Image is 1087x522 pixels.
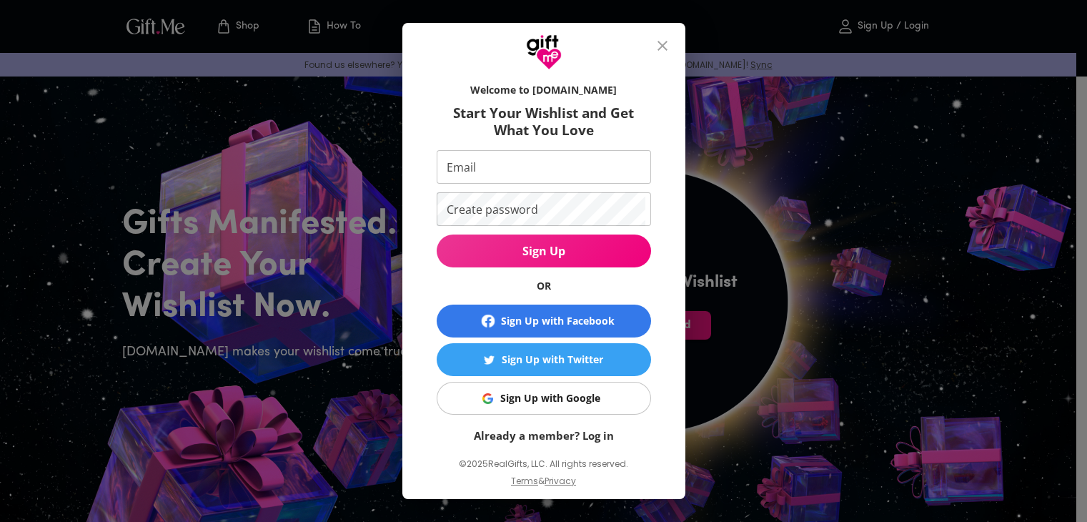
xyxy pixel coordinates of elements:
button: Sign Up with TwitterSign Up with Twitter [437,343,651,376]
img: Sign Up with Twitter [484,355,495,365]
h6: Welcome to [DOMAIN_NAME] [437,83,651,97]
a: Already a member? Log in [474,428,614,443]
h6: Start Your Wishlist and Get What You Love [437,104,651,139]
button: Sign Up with Facebook [437,305,651,338]
h6: OR [437,279,651,293]
a: Terms [511,475,538,487]
p: & [538,473,545,501]
img: Sign Up with Google [482,393,493,404]
button: Sign Up with GoogleSign Up with Google [437,382,651,415]
div: Sign Up with Facebook [501,313,615,329]
img: GiftMe Logo [526,34,562,70]
button: close [645,29,680,63]
div: Sign Up with Google [500,390,600,406]
button: Sign Up [437,235,651,267]
span: Sign Up [437,243,651,259]
div: Sign Up with Twitter [502,352,603,368]
p: © 2025 RealGifts, LLC. All rights reserved. [437,455,651,473]
a: Privacy [545,475,576,487]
